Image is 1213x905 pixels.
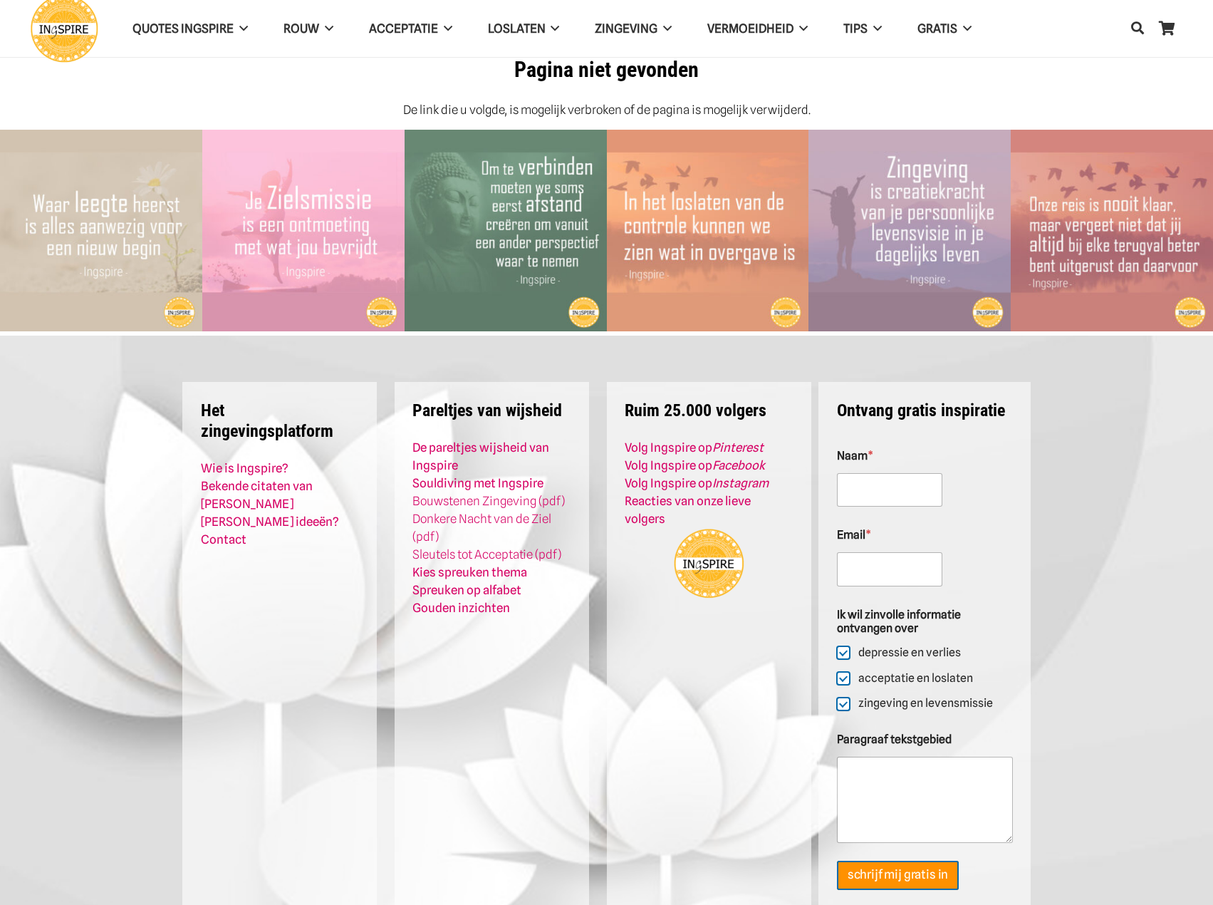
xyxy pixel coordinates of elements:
span: GRATIS [917,21,957,36]
a: VERMOEIDHEID [689,11,826,47]
a: Reacties van onze lieve volgers [625,494,751,526]
a: TIPS [826,11,900,47]
a: Loslaten [470,11,578,47]
a: Contact [201,532,246,547]
a: Spreuken op alfabet [412,583,521,597]
a: Acceptatie [351,11,470,47]
a: Donkere Nacht van de Ziel (pdf) [412,512,551,544]
a: In het loslaten van de controle kunnen we zien wat in overgave is – citaat van Ingspire [607,131,809,145]
button: schrijf mij gratis in [837,861,959,890]
a: De pareltjes wijsheid van Ingspire [412,440,549,472]
strong: Ontvang gratis inspiratie [837,400,1005,420]
h1: Pagina niet gevonden [201,57,1013,83]
a: Volg Ingspire opPinterest [625,440,764,455]
a: Volg Ingspire opInstagram [625,476,769,490]
a: Je zielsmissie is een ontmoeting met wat jou bevrijdt © [202,131,405,145]
label: acceptatie en loslaten [850,671,973,686]
span: Loslaten [488,21,546,36]
a: GRATIS [900,11,989,47]
strong: Pareltjes van wijsheid [412,400,562,420]
a: Gouden inzichten [412,601,510,615]
img: Spreuk over controle loslaten om te accepteren wat is - citaat van Ingspire [607,130,809,332]
img: Ingspire.nl - het zingevingsplatform! [673,528,744,599]
label: Paragraaf tekstgebied [837,733,1013,746]
a: Zoeken [1123,11,1152,46]
span: ROUW [283,21,319,36]
a: QUOTES INGSPIRE [115,11,266,47]
span: VERMOEIDHEID [707,21,793,36]
a: Sleutels tot Acceptatie (pdf) [412,547,561,562]
span: Zingeving [595,21,657,36]
img: Zingeving is ceatiekracht van je persoonlijke levensvisie in je dagelijks leven - citaat van Inge... [808,130,1011,332]
a: Zingeving [577,11,689,47]
strong: Ruim 25.000 volgers [625,400,766,420]
p: De link die u volgde, is mogelijk verbroken of de pagina is mogelijk verwijderd. [201,101,1013,119]
a: Bekende citaten van [PERSON_NAME] [201,479,313,511]
span: Acceptatie [369,21,438,36]
em: Facebook [712,458,765,472]
a: Wie is Ingspire? [201,461,288,475]
strong: Volg Ingspire op [625,440,764,455]
a: [PERSON_NAME] ideeën? [201,514,339,529]
label: Email [837,528,1013,542]
a: Om te verbinden moeten we soms eerst afstand creëren – Citaat van Ingspire [405,131,607,145]
a: Bouwstenen Zingeving (pdf) [412,494,565,508]
em: Pinterest [712,440,764,455]
img: Zinvolle Ingspire Quote over terugval met levenswijsheid voor meer vertrouwen en moed die helpt b... [1011,130,1213,332]
a: Volg Ingspire opFacebook [625,458,765,472]
strong: Volg Ingspire op [625,476,769,490]
a: Wat je bij Terugval niet mag vergeten [1011,131,1213,145]
span: TIPS [843,21,868,36]
a: Souldiving met Ingspire [412,476,543,490]
label: zingeving en levensmissie [850,696,993,711]
img: Quote over Verbinding - Om te verbinden moeten we afstand creëren om vanuit een ander perspectief... [405,130,607,332]
a: ROUW [266,11,351,47]
legend: Ik wil zinvolle informatie ontvangen over [837,608,1013,635]
a: Kies spreuken thema [412,565,527,579]
em: Instagram [712,476,769,490]
label: depressie en verlies [850,646,961,661]
strong: Het zingevingsplatform [201,400,333,441]
span: QUOTES INGSPIRE [132,21,234,36]
label: Naam [837,449,1013,462]
a: Zingeving is creatiekracht van je persoonlijke levensvisie in je dagelijks leven – citaat van Ing... [808,131,1011,145]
